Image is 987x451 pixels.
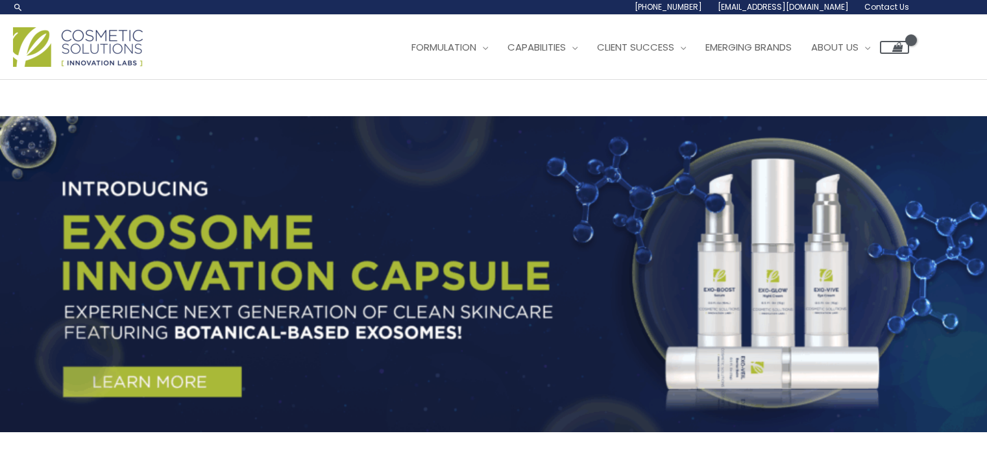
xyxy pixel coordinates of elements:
[718,1,849,12] span: [EMAIL_ADDRESS][DOMAIN_NAME]
[411,40,476,54] span: Formulation
[13,2,23,12] a: Search icon link
[705,40,792,54] span: Emerging Brands
[696,28,801,67] a: Emerging Brands
[811,40,859,54] span: About Us
[880,41,909,54] a: View Shopping Cart, empty
[587,28,696,67] a: Client Success
[801,28,880,67] a: About Us
[597,40,674,54] span: Client Success
[635,1,702,12] span: [PHONE_NUMBER]
[392,28,909,67] nav: Site Navigation
[402,28,498,67] a: Formulation
[13,27,143,67] img: Cosmetic Solutions Logo
[507,40,566,54] span: Capabilities
[498,28,587,67] a: Capabilities
[864,1,909,12] span: Contact Us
